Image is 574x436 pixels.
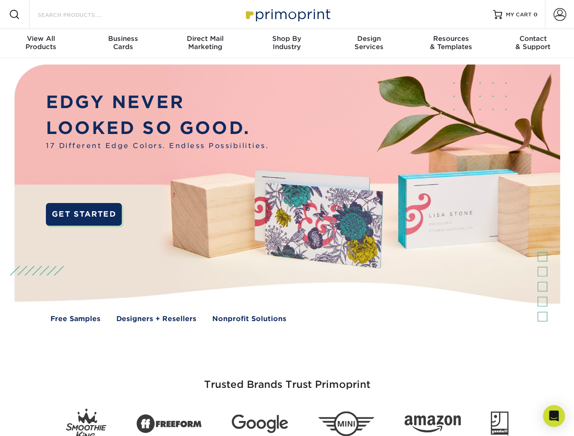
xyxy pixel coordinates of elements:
span: Resources [410,35,492,43]
img: Primoprint [242,5,333,24]
a: Free Samples [50,314,100,324]
a: Nonprofit Solutions [212,314,286,324]
span: Business [82,35,164,43]
span: Contact [492,35,574,43]
a: Direct MailMarketing [164,29,246,58]
a: BusinessCards [82,29,164,58]
a: GET STARTED [46,203,122,226]
a: Resources& Templates [410,29,492,58]
span: Shop By [246,35,328,43]
img: Goodwill [491,411,509,436]
span: Design [328,35,410,43]
p: EDGY NEVER [46,89,269,115]
span: Direct Mail [164,35,246,43]
a: Designers + Resellers [116,314,196,324]
a: Shop ByIndustry [246,29,328,58]
span: MY CART [506,11,532,19]
img: Google [232,415,288,433]
div: Services [328,35,410,51]
div: Cards [82,35,164,51]
span: 17 Different Edge Colors. Endless Possibilities. [46,141,269,151]
div: Marketing [164,35,246,51]
h3: Trusted Brands Trust Primoprint [21,357,553,401]
div: Open Intercom Messenger [543,405,565,427]
span: 0 [534,11,538,18]
input: SEARCH PRODUCTS..... [37,9,125,20]
img: Amazon [404,416,461,433]
div: & Templates [410,35,492,51]
a: DesignServices [328,29,410,58]
div: & Support [492,35,574,51]
p: LOOKED SO GOOD. [46,115,269,141]
div: Industry [246,35,328,51]
a: Contact& Support [492,29,574,58]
